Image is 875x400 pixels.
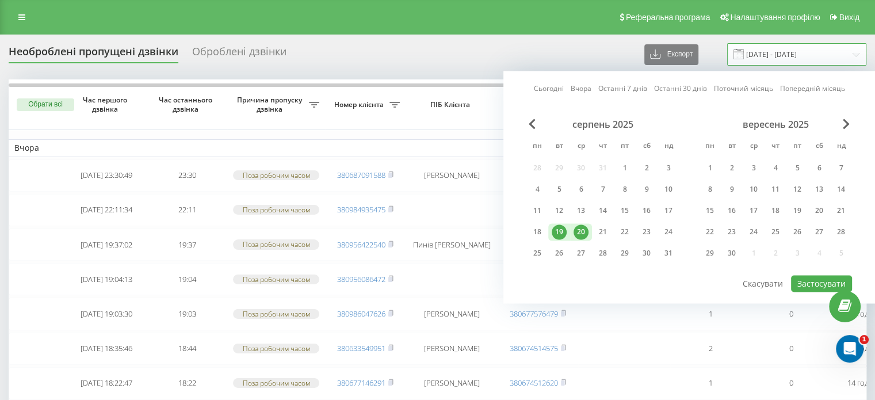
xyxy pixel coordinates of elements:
[616,138,633,155] abbr: п’ятниця
[570,245,592,262] div: ср 27 серп 2025 р.
[147,263,227,295] td: 19:04
[592,181,614,198] div: чт 7 серп 2025 р.
[534,83,564,94] a: Сьогодні
[661,182,676,197] div: 10
[592,202,614,219] div: чт 14 серп 2025 р.
[834,182,849,197] div: 14
[670,298,751,330] td: 1
[670,333,751,365] td: 2
[626,13,710,22] span: Реферальна програма
[745,138,762,155] abbr: середа
[746,182,761,197] div: 10
[765,223,786,241] div: чт 25 вер 2025 р.
[768,161,783,176] div: 4
[66,298,147,330] td: [DATE] 19:03:30
[526,245,548,262] div: пн 25 серп 2025 р.
[644,44,698,65] button: Експорт
[147,333,227,365] td: 18:44
[529,119,536,129] span: Previous Month
[574,224,589,239] div: 20
[233,309,319,319] div: Поза робочим часом
[9,45,178,63] div: Необроблені пропущені дзвінки
[724,246,739,261] div: 30
[658,181,679,198] div: нд 10 серп 2025 р.
[594,138,612,155] abbr: четвер
[551,138,568,155] abbr: вівторок
[617,224,632,239] div: 22
[780,83,845,94] a: Попередній місяць
[617,203,632,218] div: 15
[746,224,761,239] div: 24
[751,333,831,365] td: 0
[592,245,614,262] div: чт 28 серп 2025 р.
[548,202,570,219] div: вт 12 серп 2025 р.
[526,223,548,241] div: пн 18 серп 2025 р.
[406,159,498,192] td: [PERSON_NAME]
[636,223,658,241] div: сб 23 серп 2025 р.
[530,246,545,261] div: 25
[830,202,852,219] div: нд 21 вер 2025 р.
[790,182,805,197] div: 12
[574,182,589,197] div: 6
[658,223,679,241] div: нд 24 серп 2025 р.
[786,181,808,198] div: пт 12 вер 2025 р.
[526,119,679,130] div: серпень 2025
[614,223,636,241] div: пт 22 серп 2025 р.
[736,275,789,292] button: Скасувати
[639,182,654,197] div: 9
[834,161,849,176] div: 7
[570,181,592,198] div: ср 6 серп 2025 р.
[639,161,654,176] div: 2
[66,333,147,365] td: [DATE] 18:35:46
[598,83,647,94] a: Останні 7 днів
[595,182,610,197] div: 7
[765,181,786,198] div: чт 11 вер 2025 р.
[790,224,805,239] div: 26
[147,367,227,399] td: 18:22
[530,182,545,197] div: 4
[571,83,591,94] a: Вчора
[836,335,863,363] iframe: Intercom live chat
[661,161,676,176] div: 3
[702,182,717,197] div: 8
[552,203,567,218] div: 12
[765,159,786,177] div: чт 4 вер 2025 р.
[526,181,548,198] div: пн 4 серп 2025 р.
[233,275,319,284] div: Поза робочим часом
[66,263,147,295] td: [DATE] 19:04:13
[552,182,567,197] div: 5
[701,138,719,155] abbr: понеділок
[859,335,869,344] span: 1
[147,228,227,261] td: 19:37
[768,224,783,239] div: 25
[743,181,765,198] div: ср 10 вер 2025 р.
[233,239,319,249] div: Поза робочим часом
[233,205,319,215] div: Поза робочим часом
[595,246,610,261] div: 28
[839,13,859,22] span: Вихід
[530,224,545,239] div: 18
[790,161,805,176] div: 5
[808,159,830,177] div: сб 6 вер 2025 р.
[570,223,592,241] div: ср 20 серп 2025 р.
[790,203,805,218] div: 19
[406,298,498,330] td: [PERSON_NAME]
[812,182,827,197] div: 13
[743,159,765,177] div: ср 3 вер 2025 р.
[811,138,828,155] abbr: субота
[751,367,831,399] td: 0
[530,203,545,218] div: 11
[658,159,679,177] div: нд 3 серп 2025 р.
[661,224,676,239] div: 24
[702,224,717,239] div: 22
[552,224,567,239] div: 19
[808,181,830,198] div: сб 13 вер 2025 р.
[66,228,147,261] td: [DATE] 19:37:02
[337,274,385,284] a: 380956086472
[721,202,743,219] div: вт 16 вер 2025 р.
[233,344,319,353] div: Поза робочим часом
[639,224,654,239] div: 23
[699,181,721,198] div: пн 8 вер 2025 р.
[660,138,677,155] abbr: неділя
[552,246,567,261] div: 26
